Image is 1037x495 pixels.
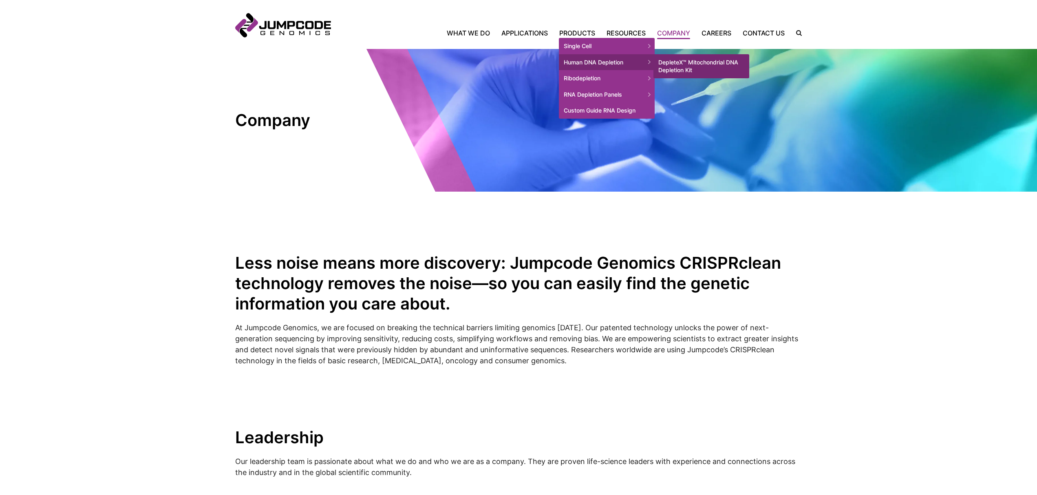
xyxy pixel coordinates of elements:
[559,86,655,103] span: RNA Depletion Panels
[496,28,554,38] a: Applications
[235,110,382,130] h1: Company
[559,70,655,86] span: Ribodepletion
[559,102,655,119] a: Custom Guide RNA Design
[737,28,790,38] a: Contact Us
[601,28,651,38] a: Resources
[554,28,601,38] a: Products
[331,28,790,38] nav: Primary Navigation
[235,322,802,366] p: At Jumpcode Genomics, we are focused on breaking the technical barriers limiting genomics [DATE]....
[653,54,749,78] a: DepleteX™ Mitochondrial DNA Depletion Kit
[235,253,781,314] strong: Less noise means more discovery: Jumpcode Genomics CRISPRclean technology removes the noise—so yo...
[651,28,696,38] a: Company
[559,38,655,54] span: Single Cell
[235,456,802,478] p: Our leadership team is passionate about what we do and who we are as a company. They are proven l...
[447,28,496,38] a: What We Do
[559,54,655,71] span: Human DNA Depletion
[696,28,737,38] a: Careers
[235,427,802,448] h2: Leadership
[790,30,802,36] label: Search the site.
